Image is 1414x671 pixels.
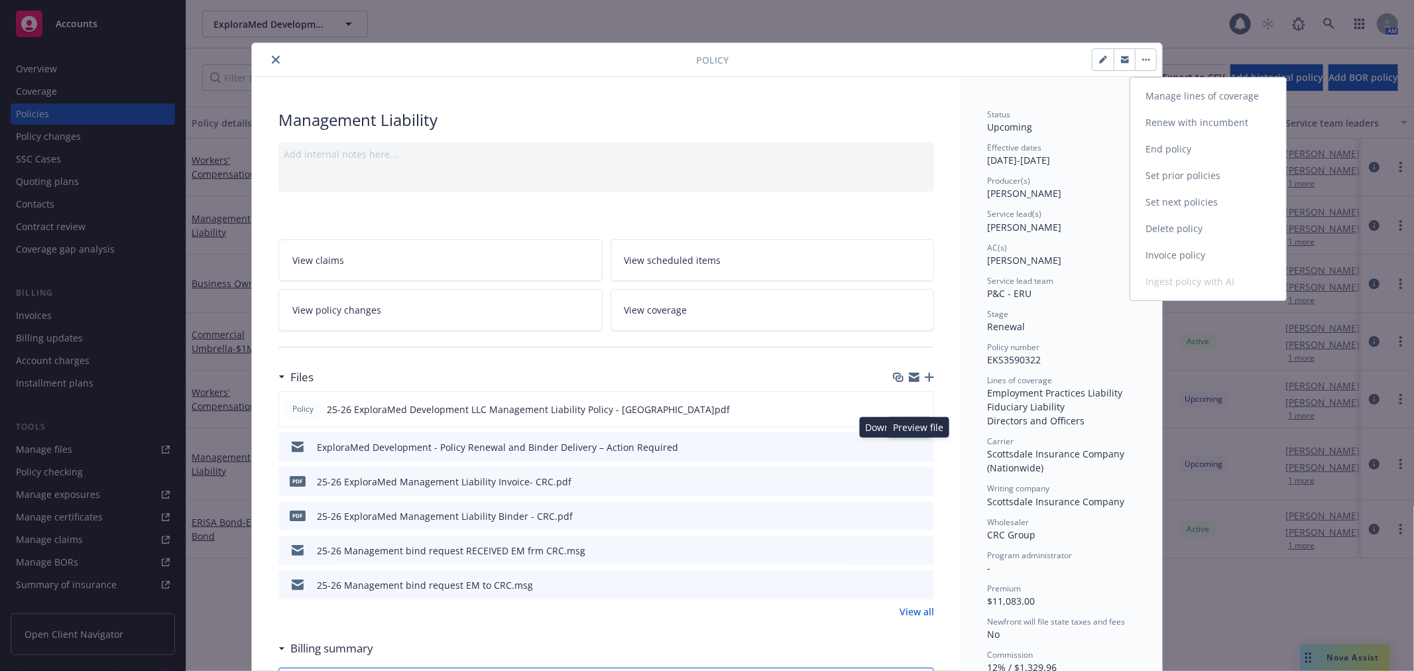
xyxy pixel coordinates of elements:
button: download file [895,402,906,416]
a: View scheduled items [611,239,935,281]
button: download file [896,440,906,454]
button: download file [896,509,906,523]
button: preview file [917,440,929,454]
span: No [987,628,1000,640]
span: Scottsdale Insurance Company (Nationwide) [987,448,1127,474]
span: Upcoming [987,121,1032,133]
button: download file [896,544,906,558]
span: CRC Group [987,528,1035,541]
span: EKS3590322 [987,353,1041,366]
div: Billing summary [278,640,373,657]
button: download file [896,475,906,489]
span: Service lead team [987,275,1053,286]
a: View claims [278,239,603,281]
div: 25-26 ExploraMed Management Liability Invoice- CRC.pdf [317,475,571,489]
a: View all [900,605,934,619]
button: preview file [917,475,929,489]
span: [PERSON_NAME] [987,221,1061,233]
div: [DATE] - [DATE] [987,142,1136,167]
button: preview file [916,402,928,416]
span: [PERSON_NAME] [987,187,1061,200]
div: Preview file [887,417,949,438]
div: 25-26 Management bind request EM to CRC.msg [317,578,533,592]
span: Lines of coverage [987,375,1052,386]
span: Service lead(s) [987,208,1041,219]
span: Policy [290,403,316,415]
span: Scottsdale Insurance Company [987,495,1124,508]
span: pdf [290,511,306,520]
span: $11,083.00 [987,595,1035,607]
span: Policy [696,53,729,67]
span: Producer(s) [987,175,1030,186]
span: [PERSON_NAME] [987,254,1061,267]
span: - [987,562,990,574]
div: Fiduciary Liability [987,400,1136,414]
div: Directors and Officers [987,414,1136,428]
span: View coverage [624,303,687,317]
div: 25-26 ExploraMed Management Liability Binder - CRC.pdf [317,509,573,523]
div: Add internal notes here... [284,147,929,161]
a: View coverage [611,289,935,331]
button: preview file [917,544,929,558]
div: Download file [860,417,932,438]
span: Writing company [987,483,1049,494]
span: Policy number [987,341,1039,353]
button: download file [896,578,906,592]
div: Files [278,369,314,386]
span: Wholesaler [987,517,1029,528]
div: Management Liability [278,109,934,131]
span: Status [987,109,1010,120]
span: 25-26 ExploraMed Development LLC Management Liability Policy - [GEOGRAPHIC_DATA]pdf [327,402,730,416]
div: Employment Practices Liability [987,386,1136,400]
button: preview file [917,509,929,523]
a: View policy changes [278,289,603,331]
span: pdf [290,476,306,486]
span: View scheduled items [624,253,721,267]
button: close [268,52,284,68]
div: 25-26 Management bind request RECEIVED EM frm CRC.msg [317,544,585,558]
span: Carrier [987,436,1014,447]
span: Premium [987,583,1021,594]
h3: Files [290,369,314,386]
span: View claims [292,253,344,267]
span: Effective dates [987,142,1041,153]
span: AC(s) [987,242,1007,253]
span: Commission [987,649,1033,660]
span: P&C - ERU [987,287,1031,300]
span: View policy changes [292,303,381,317]
span: Renewal [987,320,1025,333]
span: Newfront will file state taxes and fees [987,616,1125,627]
button: preview file [917,578,929,592]
div: ExploraMed Development - Policy Renewal and Binder Delivery – Action Required [317,440,678,454]
span: Stage [987,308,1008,320]
h3: Billing summary [290,640,373,657]
span: Program administrator [987,550,1072,561]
